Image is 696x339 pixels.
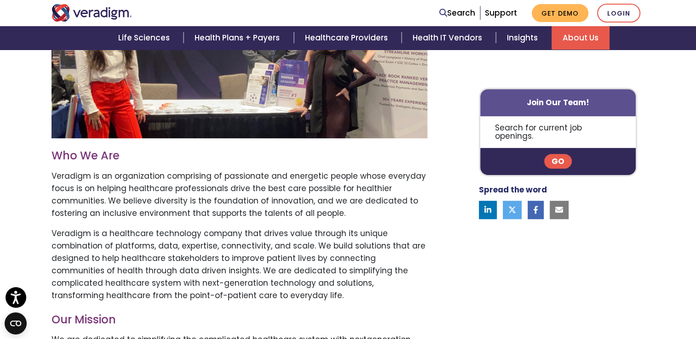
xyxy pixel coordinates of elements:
strong: Join Our Team! [527,97,589,108]
a: Search [439,7,475,19]
a: Healthcare Providers [294,26,402,50]
a: About Us [552,26,610,50]
a: Insights [496,26,552,50]
p: Veradigm is a healthcare technology company that drives value through its unique combination of p... [52,227,427,302]
a: Support [485,7,517,18]
a: Go [544,154,572,169]
button: Open CMP widget [5,312,27,334]
img: Veradigm logo [52,4,132,22]
a: Health Plans + Payers [184,26,293,50]
p: Veradigm is an organization comprising of passionate and energetic people whose everyday focus is... [52,170,427,220]
p: Search for current job openings. [480,116,636,148]
a: Login [597,4,640,23]
a: Health IT Vendors [402,26,496,50]
h3: Who We Are [52,149,427,163]
strong: Spread the word [479,185,547,196]
a: Get Demo [532,4,588,22]
a: Life Sciences [107,26,184,50]
h3: Our Mission [52,313,427,327]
